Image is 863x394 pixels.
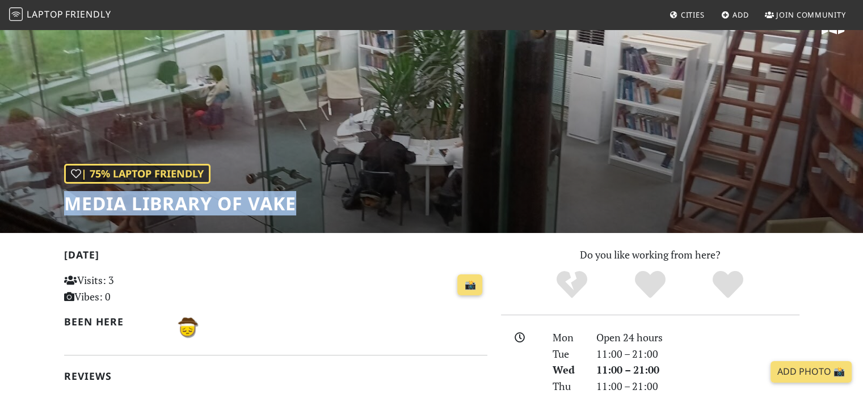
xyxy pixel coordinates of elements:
[501,247,799,263] p: Do you like working from here?
[27,8,64,20] span: Laptop
[590,329,806,346] div: Open 24 hours
[546,329,589,346] div: Mon
[457,274,482,296] a: 📸
[590,362,806,378] div: 11:00 – 21:00
[533,269,611,300] div: No
[611,269,689,300] div: Yes
[65,8,111,20] span: Friendly
[64,316,160,328] h2: Been here
[64,249,487,265] h2: [DATE]
[733,10,749,20] span: Add
[173,319,200,333] span: Basel B
[64,164,211,184] div: | 75% Laptop Friendly
[64,272,196,305] p: Visits: 3 Vibes: 0
[64,193,296,214] h1: Media library of Vake
[173,313,200,341] img: 3609-basel.jpg
[64,370,487,382] h2: Reviews
[717,5,753,25] a: Add
[546,362,589,378] div: Wed
[760,5,851,25] a: Join Community
[776,10,846,20] span: Join Community
[681,10,705,20] span: Cities
[9,5,111,25] a: LaptopFriendly LaptopFriendly
[546,346,589,362] div: Tue
[590,346,806,362] div: 11:00 – 21:00
[9,7,23,21] img: LaptopFriendly
[689,269,767,300] div: Definitely!
[771,361,852,383] a: Add Photo 📸
[665,5,709,25] a: Cities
